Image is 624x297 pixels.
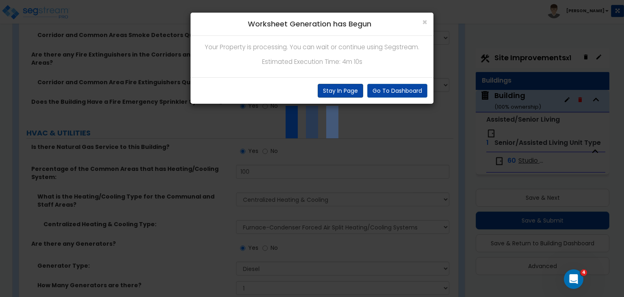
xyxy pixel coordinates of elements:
[197,42,427,52] p: Your Property is processing. You can wait or continue using Segstream.
[367,84,427,98] button: Go To Dashboard
[197,57,427,67] p: Estimated Execution Time: 4m 10s
[422,16,427,28] span: ×
[564,269,583,289] iframe: Intercom live chat
[197,19,427,29] h4: Worksheet Generation has Begun
[318,84,363,98] button: Stay In Page
[422,18,427,26] button: Close
[581,269,587,276] span: 4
